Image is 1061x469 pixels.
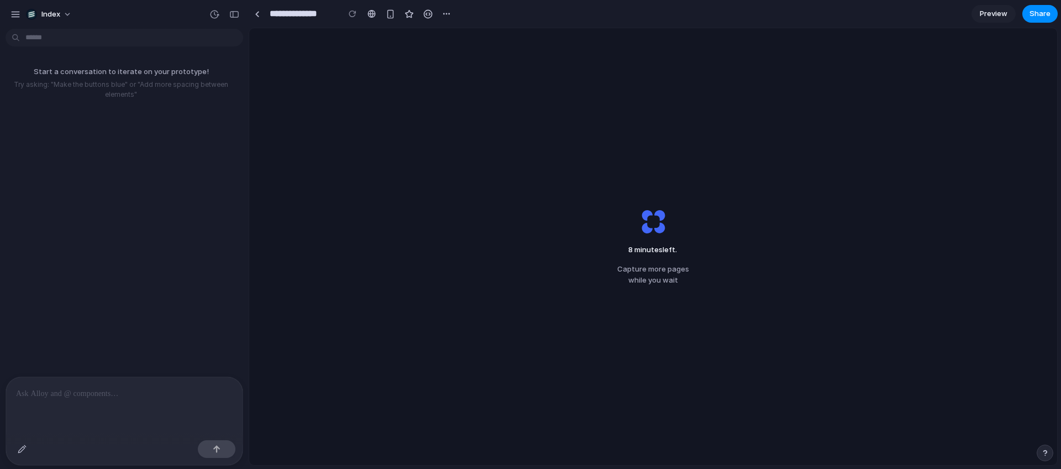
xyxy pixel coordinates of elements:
p: Start a conversation to iterate on your prototype! [4,66,238,77]
span: 8 [628,245,633,254]
span: Index [41,9,60,20]
span: Share [1030,8,1051,19]
span: Capture more pages while you wait [617,264,689,285]
span: Preview [980,8,1007,19]
button: Index [22,6,77,23]
p: Try asking: "Make the buttons blue" or "Add more spacing between elements" [4,80,238,100]
a: Preview [971,5,1016,23]
span: minutes left . [623,244,684,256]
button: Share [1022,5,1058,23]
